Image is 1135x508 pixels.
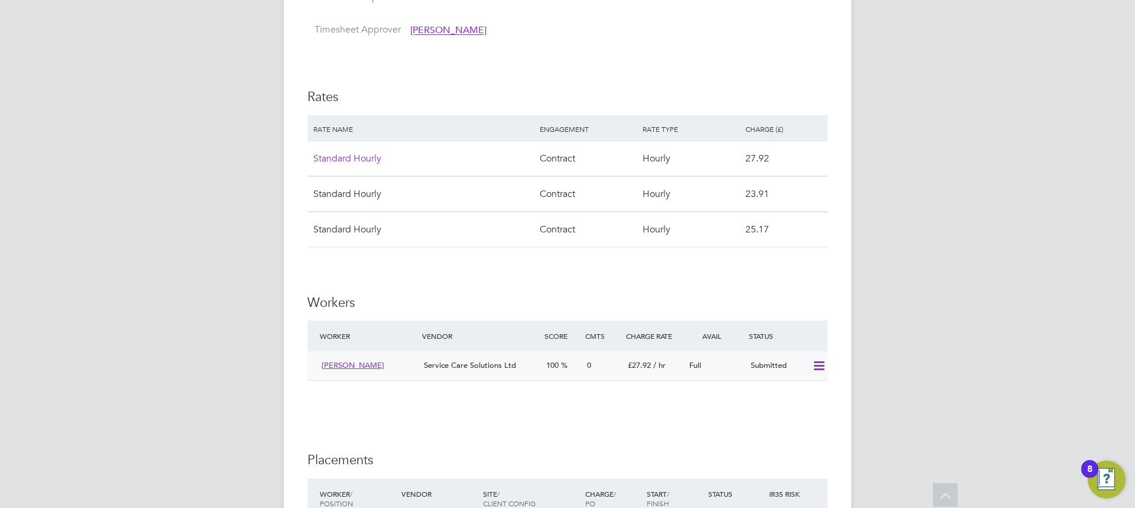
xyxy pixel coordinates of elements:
div: 23.91 [742,177,825,211]
span: [PERSON_NAME] [322,360,384,370]
div: Engagement [537,115,640,143]
span: / Finish [647,489,669,508]
div: Avail [685,325,746,347]
label: Timesheet Approver [307,24,401,36]
div: 8 [1087,469,1092,484]
div: Score [541,325,582,347]
span: Standard Hourly [313,153,381,164]
div: Hourly [640,177,742,211]
span: Service Care Solutions Ltd [424,360,516,370]
span: / Client Config [483,489,536,508]
div: Status [705,483,767,504]
div: 27.92 [742,141,825,176]
span: £27.92 [628,360,651,370]
div: Cmts [582,325,623,347]
span: / PO [585,489,616,508]
span: / hr [653,360,666,370]
div: Rate name [310,115,537,143]
span: / Position [320,489,353,508]
h3: Workers [307,295,828,312]
span: Standard Hourly [313,224,381,235]
h3: Placements [307,452,828,469]
div: IR35 Risk [766,483,807,504]
span: Standard Hourly [313,188,381,200]
div: Worker [317,325,419,347]
span: 0 [587,360,591,370]
div: Charge Rate [623,325,685,347]
div: Vendor [398,483,480,504]
div: Contract [537,141,640,176]
button: Open Resource Center, 8 new notifications [1088,461,1126,499]
div: Charge (£) [742,115,825,143]
div: Vendor [419,325,541,347]
span: 100 [546,360,559,370]
div: 25.17 [742,212,825,247]
div: Hourly [640,141,742,176]
span: Full [689,360,701,370]
div: Submitted [746,356,808,376]
span: [PERSON_NAME] [410,25,487,37]
h3: Rates [307,89,828,106]
div: Rate type [640,115,742,143]
div: Status [746,325,828,347]
div: Contract [537,177,640,211]
div: Contract [537,212,640,247]
div: Hourly [640,212,742,247]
